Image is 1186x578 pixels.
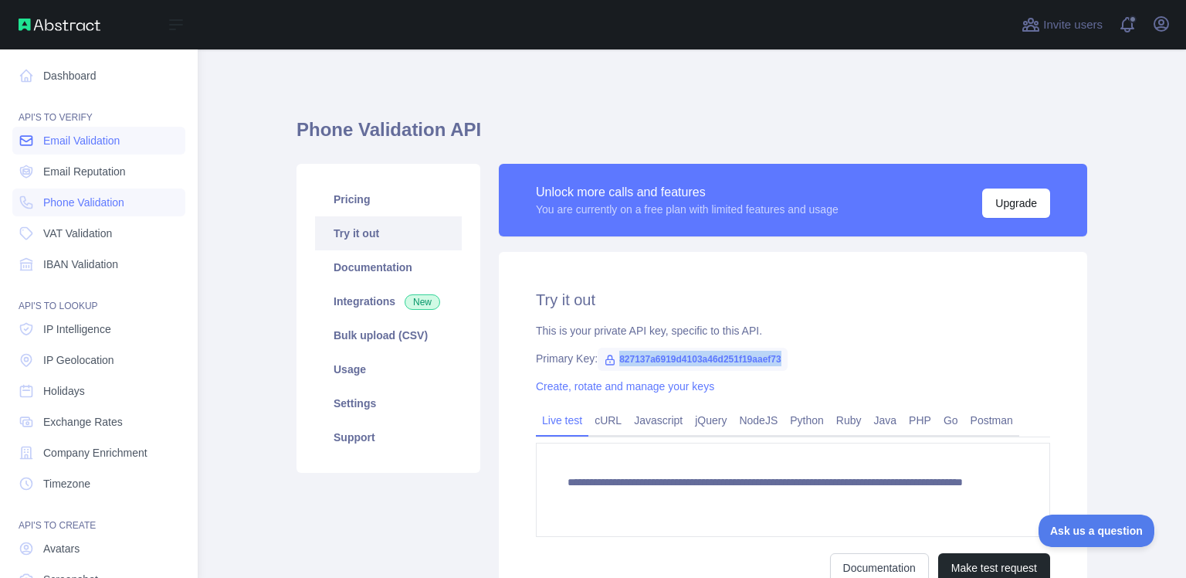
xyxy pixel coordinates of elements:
[315,216,462,250] a: Try it out
[536,183,839,202] div: Unlock more calls and features
[12,93,185,124] div: API'S TO VERIFY
[1039,515,1155,547] iframe: Toggle Customer Support
[12,189,185,216] a: Phone Validation
[12,377,185,405] a: Holidays
[1043,16,1103,34] span: Invite users
[43,133,120,148] span: Email Validation
[536,408,588,433] a: Live test
[588,408,628,433] a: cURL
[982,189,1050,218] button: Upgrade
[43,383,85,399] span: Holidays
[43,476,90,491] span: Timezone
[937,408,964,433] a: Go
[784,408,830,433] a: Python
[536,351,1050,366] div: Primary Key:
[12,470,185,498] a: Timezone
[12,501,185,532] div: API'S TO CREATE
[733,408,784,433] a: NodeJS
[405,294,440,310] span: New
[315,352,462,386] a: Usage
[43,164,126,179] span: Email Reputation
[19,19,100,31] img: Abstract API
[43,226,112,241] span: VAT Validation
[903,408,937,433] a: PHP
[628,408,689,433] a: Javascript
[536,202,839,217] div: You are currently on a free plan with limited features and usage
[315,250,462,284] a: Documentation
[12,408,185,436] a: Exchange Rates
[12,346,185,374] a: IP Geolocation
[315,182,462,216] a: Pricing
[315,386,462,420] a: Settings
[12,62,185,90] a: Dashboard
[536,323,1050,338] div: This is your private API key, specific to this API.
[43,414,123,430] span: Exchange Rates
[296,117,1087,155] h1: Phone Validation API
[43,321,111,337] span: IP Intelligence
[12,439,185,467] a: Company Enrichment
[598,348,788,371] span: 827137a6919d4103a46d251f19aaef73
[12,127,185,155] a: Email Validation
[315,318,462,352] a: Bulk upload (CSV)
[12,250,185,278] a: IBAN Validation
[315,420,462,454] a: Support
[43,352,114,368] span: IP Geolocation
[43,257,118,272] span: IBAN Validation
[1018,12,1106,37] button: Invite users
[43,445,147,461] span: Company Enrichment
[12,158,185,185] a: Email Reputation
[12,315,185,343] a: IP Intelligence
[12,219,185,247] a: VAT Validation
[43,195,124,210] span: Phone Validation
[868,408,903,433] a: Java
[536,289,1050,311] h2: Try it out
[830,408,868,433] a: Ruby
[964,408,1019,433] a: Postman
[12,535,185,563] a: Avatars
[536,380,714,393] a: Create, rotate and manage your keys
[315,284,462,318] a: Integrations New
[43,541,80,556] span: Avatars
[689,408,733,433] a: jQuery
[12,281,185,312] div: API'S TO LOOKUP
